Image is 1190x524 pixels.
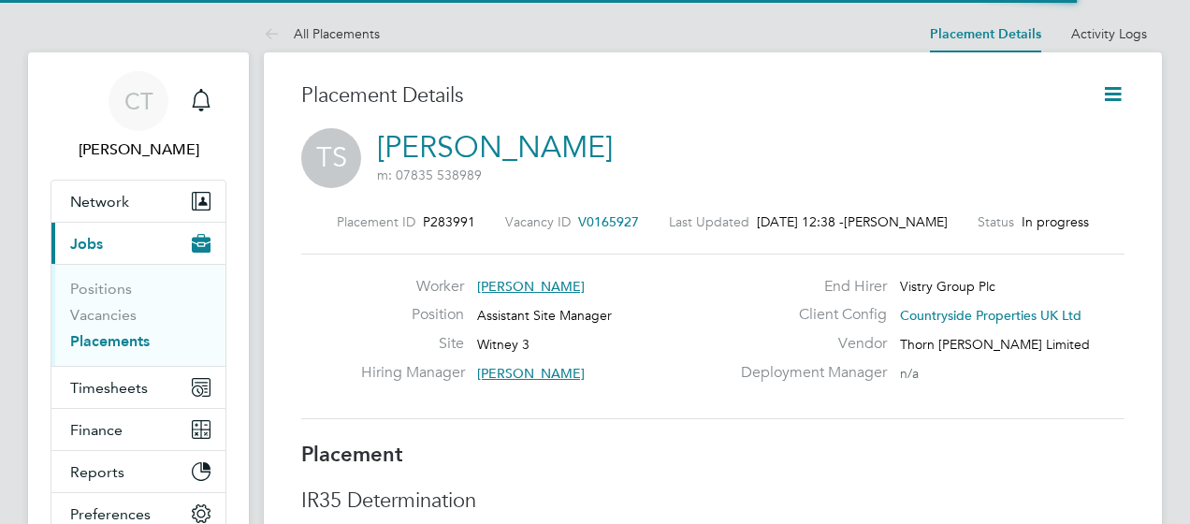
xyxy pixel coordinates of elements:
button: Reports [51,451,225,492]
span: Witney 3 [477,336,530,353]
span: Countryside Properties UK Ltd [900,307,1081,324]
span: Timesheets [70,379,148,397]
span: Thorn [PERSON_NAME] Limited [900,336,1090,353]
span: [PERSON_NAME] [477,278,585,295]
label: Site [361,334,464,354]
a: Placements [70,332,150,350]
span: TS [301,128,361,188]
h3: IR35 Determination [301,488,1125,515]
button: Timesheets [51,367,225,408]
span: [DATE] 12:38 - [757,213,844,230]
a: Activity Logs [1071,25,1147,42]
label: Hiring Manager [361,363,464,383]
label: Status [978,213,1014,230]
label: Vacancy ID [505,213,571,230]
span: Chloe Taquin [51,138,226,161]
label: Deployment Manager [730,363,887,383]
a: [PERSON_NAME] [377,129,613,166]
span: Preferences [70,505,151,523]
label: End Hirer [730,277,887,297]
span: In progress [1022,213,1089,230]
button: Network [51,181,225,222]
b: Placement [301,442,403,467]
span: n/a [900,365,919,382]
label: Worker [361,277,464,297]
button: Finance [51,409,225,450]
span: [PERSON_NAME] [844,213,948,230]
span: Network [70,193,129,211]
label: Client Config [730,305,887,325]
span: Finance [70,421,123,439]
span: m: 07835 538989 [377,167,482,183]
span: Vistry Group Plc [900,278,995,295]
span: [PERSON_NAME] [477,365,585,382]
span: Jobs [70,235,103,253]
a: All Placements [264,25,380,42]
span: Reports [70,463,124,481]
span: Assistant Site Manager [477,307,612,324]
span: V0165927 [578,213,639,230]
a: CT[PERSON_NAME] [51,71,226,161]
label: Placement ID [337,213,415,230]
h3: Placement Details [301,82,1073,109]
a: Vacancies [70,306,137,324]
div: Jobs [51,264,225,366]
button: Jobs [51,223,225,264]
a: Positions [70,280,132,298]
span: P283991 [423,213,475,230]
a: Placement Details [930,26,1041,42]
label: Last Updated [669,213,749,230]
label: Position [361,305,464,325]
label: Vendor [730,334,887,354]
span: CT [124,89,153,113]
